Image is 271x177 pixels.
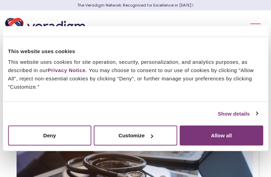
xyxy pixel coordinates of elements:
img: Veradigm logo [5,16,88,38]
a: The Veradigm Network: Recognized for Excellence in [DATE]Learn More [77,2,194,8]
a: Show details [218,109,258,118]
button: Customize [94,126,177,146]
div: This website uses cookies for site operation, security, personalization, and analytics purposes, ... [8,58,263,91]
button: Allow all [180,126,263,146]
span: Learn More [191,2,194,8]
a: Privacy Notice [48,67,86,73]
button: Toggle Navigation Menu [250,18,261,36]
button: Deny [8,126,91,146]
div: This website uses cookies [8,47,263,55]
